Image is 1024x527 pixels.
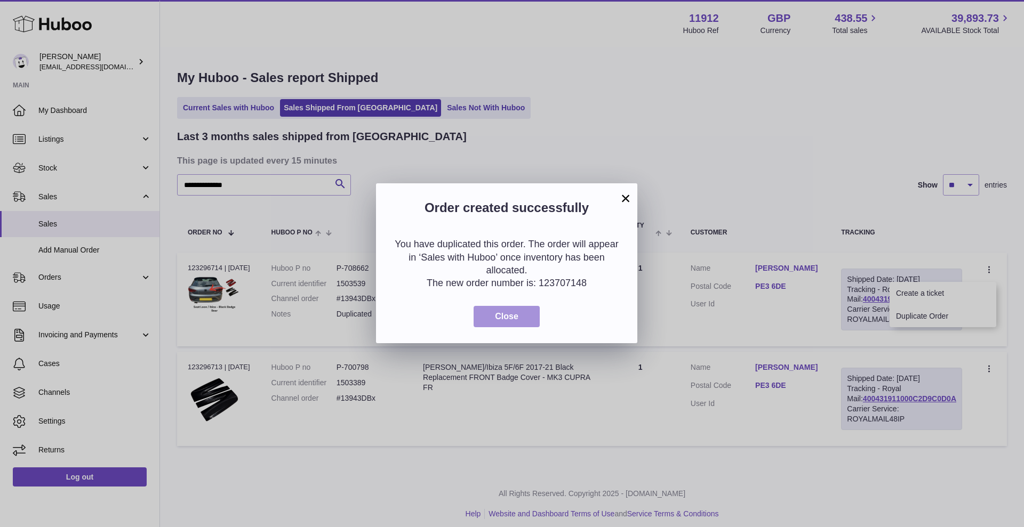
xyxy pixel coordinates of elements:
span: Close [495,312,518,321]
p: The new order number is: 123707148 [392,277,621,289]
button: × [619,192,632,205]
button: Close [474,306,540,328]
h2: Order created successfully [392,199,621,222]
p: You have duplicated this order. The order will appear in ‘Sales with Huboo’ once inventory has be... [392,238,621,277]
